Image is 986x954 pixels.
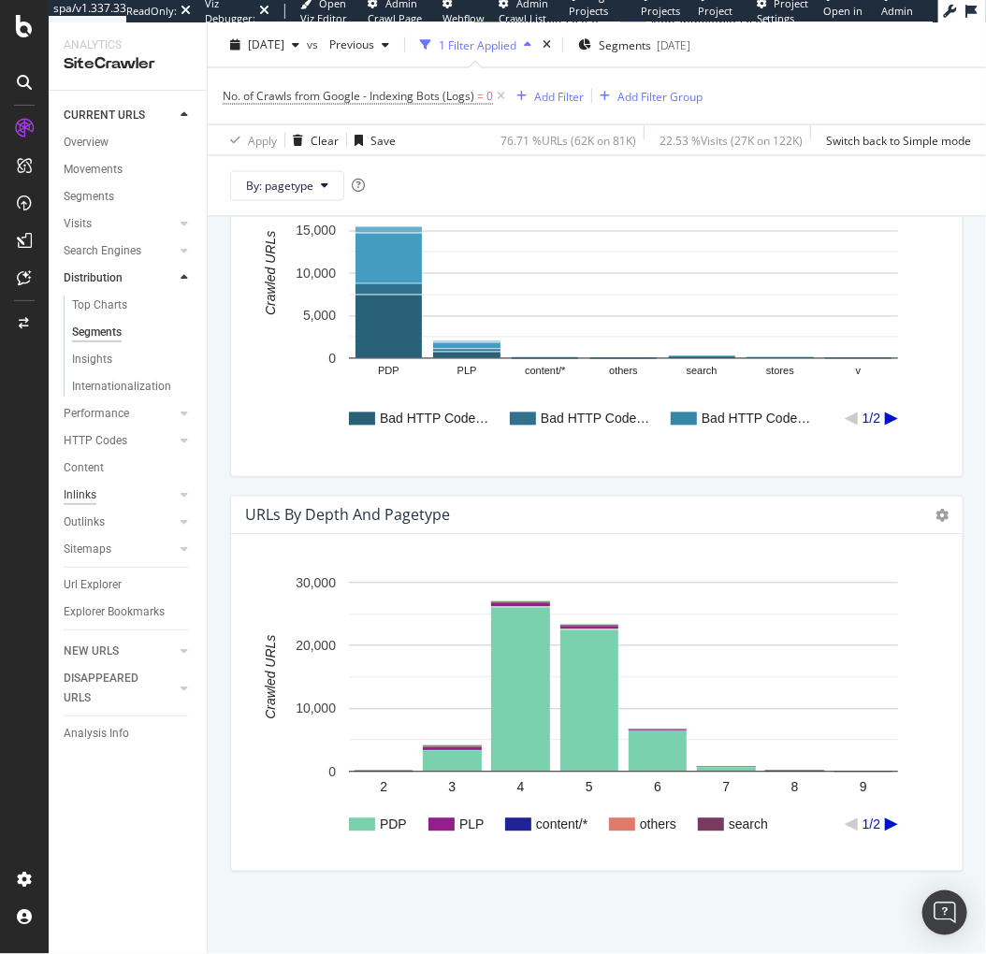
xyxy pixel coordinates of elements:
[72,377,171,397] div: Internationalization
[64,485,175,505] a: Inlinks
[766,366,794,377] text: stores
[64,540,175,559] a: Sitemaps
[64,160,194,180] a: Movements
[791,780,799,795] text: 8
[64,602,165,622] div: Explorer Bookmarks
[64,133,109,152] div: Overview
[826,132,971,148] div: Switch back to Simple mode
[328,765,336,780] text: 0
[586,780,593,795] text: 5
[856,366,862,377] text: v
[442,11,485,25] span: Webflow
[448,780,456,795] text: 3
[571,30,698,60] button: Segments[DATE]
[640,817,676,832] text: others
[64,513,105,532] div: Outlinks
[64,458,194,478] a: Content
[64,458,104,478] div: Content
[525,366,566,377] text: content/*
[64,133,194,152] a: Overview
[223,125,277,155] button: Apply
[72,377,194,397] a: Internationalization
[347,125,396,155] button: Save
[654,780,661,795] text: 6
[311,132,339,148] div: Clear
[541,412,649,426] text: Bad HTTP Code…
[935,509,949,522] i: Options
[64,404,129,424] div: Performance
[126,4,177,19] div: ReadOnly:
[380,412,488,426] text: Bad HTTP Code…
[477,88,484,104] span: =
[248,132,277,148] div: Apply
[64,485,96,505] div: Inlinks
[922,890,967,935] div: Open Intercom Messenger
[536,817,588,832] text: content/*
[64,602,194,622] a: Explorer Bookmarks
[64,214,175,234] a: Visits
[500,132,636,148] div: 76.71 % URLs ( 62K on 81K )
[819,125,971,155] button: Switch back to Simple mode
[64,669,158,708] div: DISAPPEARED URLS
[823,4,863,33] span: Open in dev
[64,575,194,595] a: Url Explorer
[64,642,175,661] a: NEW URLS
[64,431,127,451] div: HTTP Codes
[328,352,336,367] text: 0
[296,701,336,716] text: 10,000
[413,30,539,60] button: 1 Filter Applied
[641,4,680,33] span: Projects List
[64,513,175,532] a: Outlinks
[248,36,284,52] span: 2025 Sep. 14th
[230,171,344,201] button: By: pagetype
[64,53,192,75] div: SiteCrawler
[246,178,313,194] span: By: pagetype
[64,106,175,125] a: CURRENT URLS
[303,309,336,324] text: 5,000
[285,125,339,155] button: Clear
[457,366,477,377] text: PLP
[64,268,175,288] a: Distribution
[72,296,127,315] div: Top Charts
[223,88,474,104] span: No. of Crawls from Google - Indexing Bots (Logs)
[592,85,703,108] button: Add Filter Group
[72,296,194,315] a: Top Charts
[246,169,933,461] svg: A chart.
[609,366,638,377] text: others
[245,502,450,528] h4: URLs by Depth and pagetype
[657,36,690,52] div: [DATE]
[370,132,396,148] div: Save
[64,160,123,180] div: Movements
[863,817,881,832] text: 1/2
[296,639,336,654] text: 20,000
[64,724,194,744] a: Analysis Info
[64,241,141,261] div: Search Engines
[64,214,92,234] div: Visits
[72,323,122,342] div: Segments
[64,241,175,261] a: Search Engines
[380,780,387,795] text: 2
[322,30,397,60] button: Previous
[296,576,336,591] text: 30,000
[517,780,525,795] text: 4
[223,30,307,60] button: [DATE]
[599,36,651,52] span: Segments
[64,540,111,559] div: Sitemaps
[64,669,175,708] a: DISAPPEARED URLS
[509,85,584,108] button: Add Filter
[64,575,122,595] div: Url Explorer
[322,36,374,52] span: Previous
[64,431,175,451] a: HTTP Codes
[307,36,322,52] span: vs
[660,132,803,148] div: 22.53 % Visits ( 27K on 122K )
[729,817,768,832] text: search
[72,350,194,369] a: Insights
[534,88,584,104] div: Add Filter
[881,4,913,33] span: Admin Page
[64,187,114,207] div: Segments
[246,564,933,856] svg: A chart.
[439,36,516,52] div: 1 Filter Applied
[459,817,484,832] text: PLP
